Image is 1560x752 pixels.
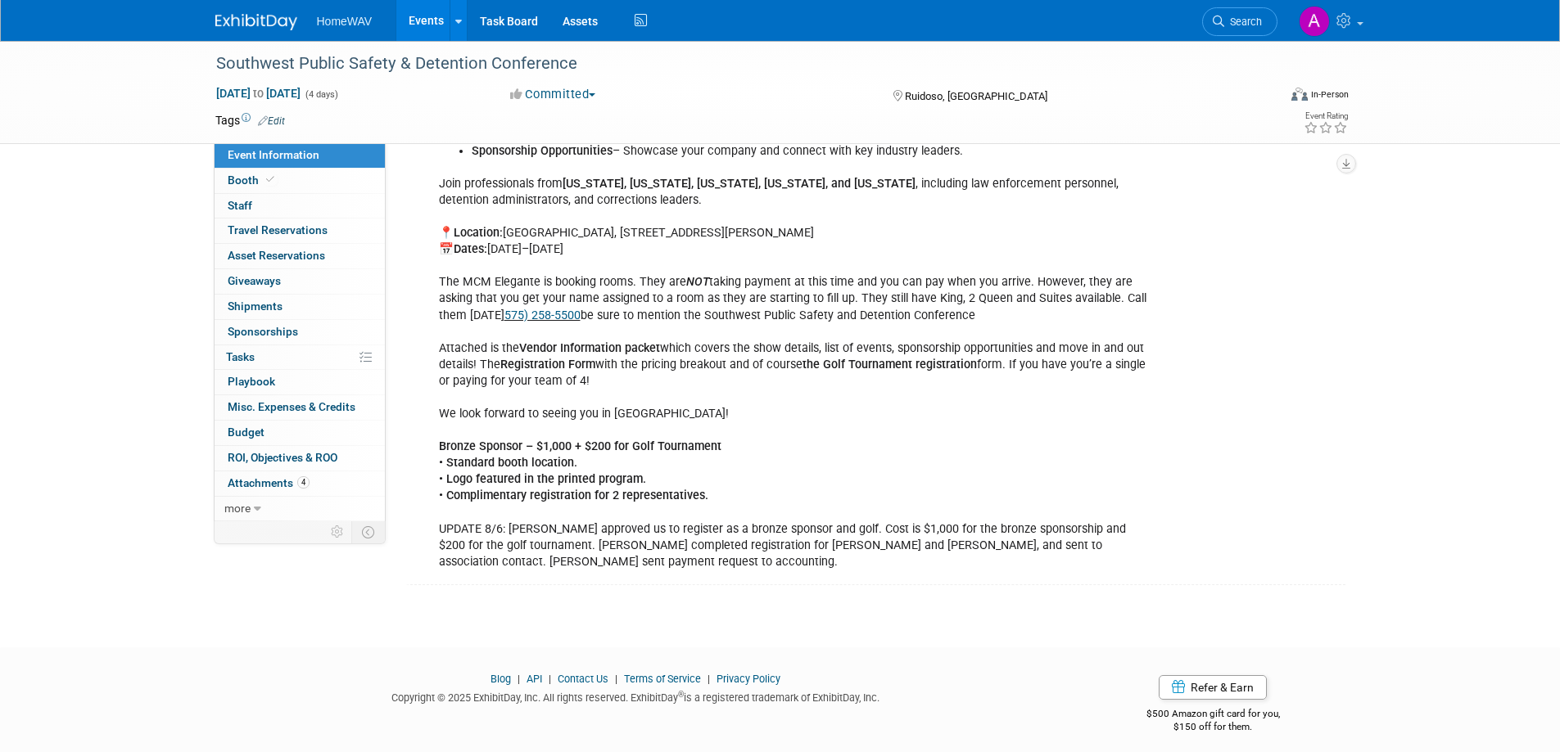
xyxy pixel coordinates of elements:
[215,497,385,521] a: more
[439,439,721,453] b: Bronze Sponsor – $1,000 + $200 for Golf Tournament
[215,687,1057,705] div: Copyright © 2025 ExhibitDay, Inc. All rights reserved. ExhibitDay is a registered trademark of Ex...
[1202,7,1277,36] a: Search
[519,341,660,355] b: Vendor Information packet
[210,49,1253,79] div: Southwest Public Safety & Detention Conference
[545,673,555,685] span: |
[215,169,385,193] a: Booth
[251,87,266,100] span: to
[686,275,709,289] i: NOT
[228,223,328,236] span: Travel Reservations
[226,350,255,363] span: Tasks
[317,15,373,28] span: HomeWAV
[215,295,385,319] a: Shipments
[228,148,319,161] span: Event Information
[215,112,285,128] td: Tags
[513,673,524,685] span: |
[717,673,780,685] a: Privacy Policy
[678,690,684,699] sup: ®
[215,446,385,471] a: ROI, Objectives & ROO
[1291,88,1308,101] img: Format-Inperson.png
[228,249,325,262] span: Asset Reservations
[297,476,310,489] span: 4
[1299,6,1330,37] img: Amanda Jasper
[215,471,385,496] a: Attachments4
[611,673,622,685] span: |
[905,90,1047,102] span: Ruidoso, [GEOGRAPHIC_DATA]
[228,426,265,439] span: Budget
[228,476,310,489] span: Attachments
[323,521,352,543] td: Personalize Event Tab Strip
[266,175,274,184] i: Booth reservation complete
[224,502,251,515] span: more
[504,308,581,322] a: 575) 258-5500
[215,14,297,30] img: ExhibitDay
[439,472,646,486] b: • Logo featured in the printed program.
[1081,696,1345,734] div: $500 Amazon gift card for you,
[351,521,385,543] td: Toggle Event Tabs
[472,144,613,158] b: Sponsorship Opportunities
[624,673,701,685] a: Terms of Service
[228,375,275,388] span: Playbook
[1224,16,1262,28] span: Search
[215,143,385,168] a: Event Information
[500,358,595,371] b: Registration Form
[215,218,385,243] a: Travel Reservations
[563,177,916,191] b: [US_STATE], [US_STATE], [US_STATE], [US_STATE], and [US_STATE]
[454,226,503,240] b: Location:
[215,345,385,370] a: Tasks
[304,89,338,100] span: (4 days)
[472,143,1155,160] li: – Showcase your company and connect with key industry leaders.
[215,244,385,268] a: Asset Reservations
[215,421,385,445] a: Budget
[527,673,542,685] a: API
[215,269,385,294] a: Giveaways
[427,3,1165,579] div: You’re invited to the , taking place , at the in . This premier event is designed for professiona...
[228,299,283,313] span: Shipments
[803,358,977,371] b: the Golf Tournament registration
[454,242,487,256] b: Dates:
[228,274,281,287] span: Giveaways
[558,673,608,685] a: Contact Us
[1310,88,1349,101] div: In-Person
[1181,85,1350,110] div: Event Format
[215,395,385,420] a: Misc. Expenses & Credits
[703,673,714,685] span: |
[439,456,577,470] b: • Standard booth location.
[228,325,298,338] span: Sponsorships
[439,489,708,502] b: • Complimentary registration for 2 representatives.
[1159,675,1267,700] a: Refer & Earn
[504,86,602,103] button: Committed
[215,370,385,394] a: Playbook
[228,173,278,187] span: Booth
[228,199,252,212] span: Staff
[491,673,511,685] a: Blog
[215,320,385,344] a: Sponsorships
[215,194,385,218] a: Staff
[215,86,301,101] span: [DATE] [DATE]
[228,451,337,464] span: ROI, Objectives & ROO
[228,400,355,413] span: Misc. Expenses & Credits
[258,115,285,127] a: Edit
[1304,112,1348,120] div: Event Rating
[1081,720,1345,734] div: $150 off for them.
